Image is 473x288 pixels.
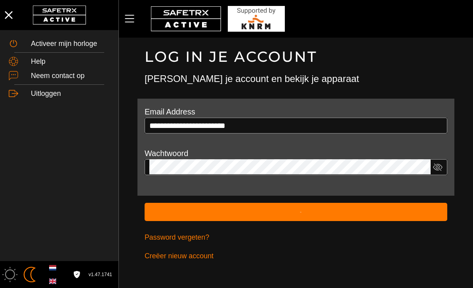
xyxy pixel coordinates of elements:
[145,48,447,66] h1: Log in je account
[71,271,82,278] a: Licentieovereenkomst
[9,57,18,66] img: Help.svg
[145,72,447,86] h3: [PERSON_NAME] je account en bekijk je apparaat
[31,90,110,98] div: Uitloggen
[228,6,285,32] img: RescueLogo.svg
[49,264,56,271] img: nl.svg
[145,149,188,158] label: Wachtwoord
[31,72,110,80] div: Neem contact op
[145,231,209,244] span: Password vergeten?
[145,228,447,247] a: Password vergeten?
[89,271,112,279] span: v1.47.1741
[22,267,38,282] img: ModeDark.svg
[31,40,110,48] div: Activeer mijn horloge
[84,268,117,281] button: v1.47.1741
[145,107,195,116] label: Email Address
[46,261,59,275] button: Dutch
[31,57,110,66] div: Help
[2,267,18,282] img: ModeLight.svg
[123,10,143,27] button: Menu
[46,275,59,288] button: English
[9,71,18,80] img: ContactUs.svg
[145,247,447,265] a: Creëer nieuw account
[145,250,214,262] span: Creëer nieuw account
[49,278,56,285] img: en.svg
